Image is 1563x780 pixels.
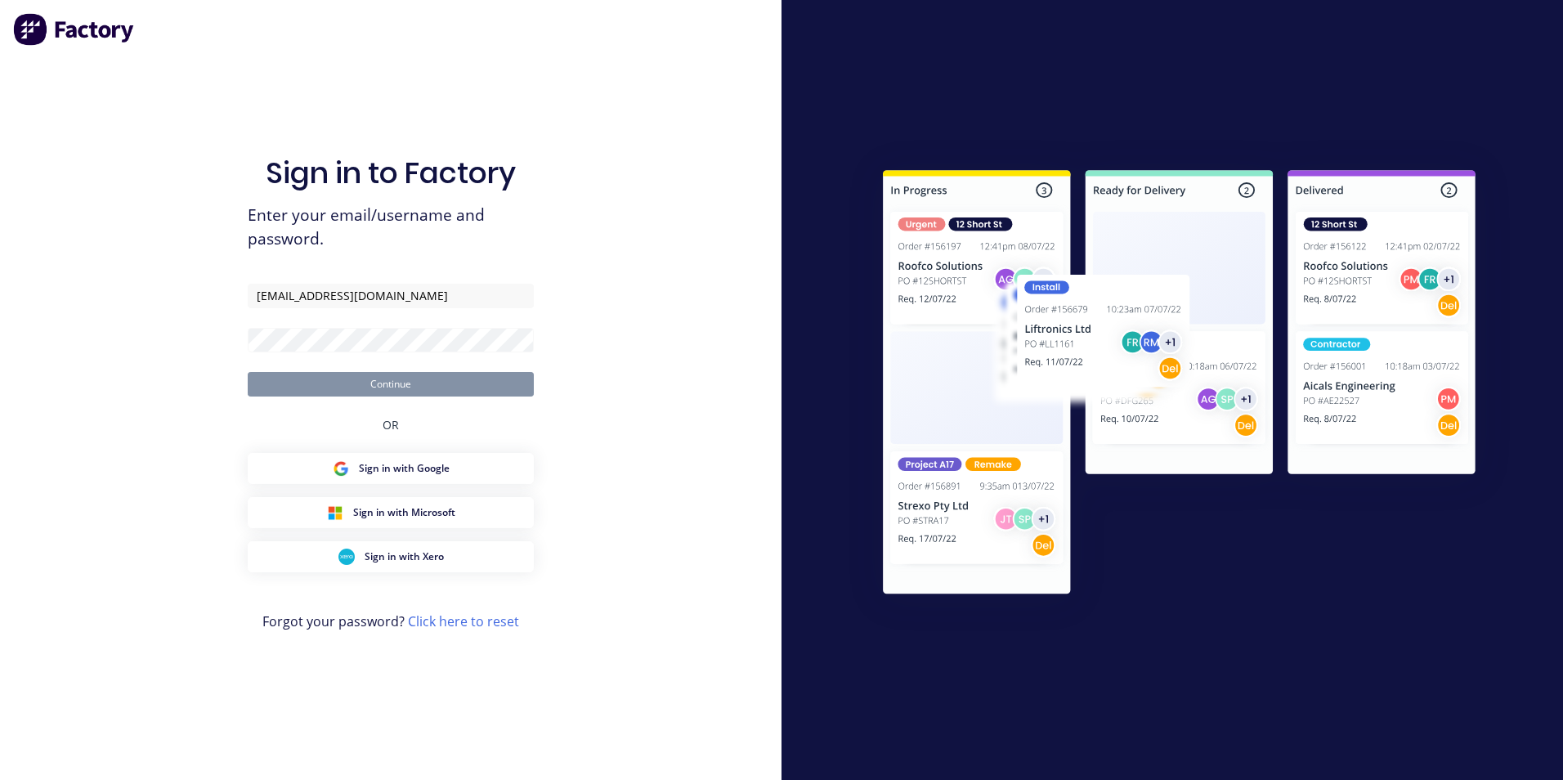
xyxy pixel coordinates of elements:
h1: Sign in to Factory [266,155,516,191]
span: Sign in with Xero [365,549,444,564]
img: Factory [13,13,136,46]
span: Forgot your password? [262,612,519,631]
button: Continue [248,372,534,397]
button: Google Sign inSign in with Google [248,453,534,484]
a: Click here to reset [408,612,519,630]
span: Sign in with Microsoft [353,505,455,520]
img: Google Sign in [333,460,349,477]
button: Xero Sign inSign in with Xero [248,541,534,572]
img: Sign in [847,137,1511,633]
img: Xero Sign in [338,549,355,565]
img: Microsoft Sign in [327,504,343,521]
span: Enter your email/username and password. [248,204,534,251]
span: Sign in with Google [359,461,450,476]
input: Email/Username [248,284,534,308]
button: Microsoft Sign inSign in with Microsoft [248,497,534,528]
div: OR [383,397,399,453]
